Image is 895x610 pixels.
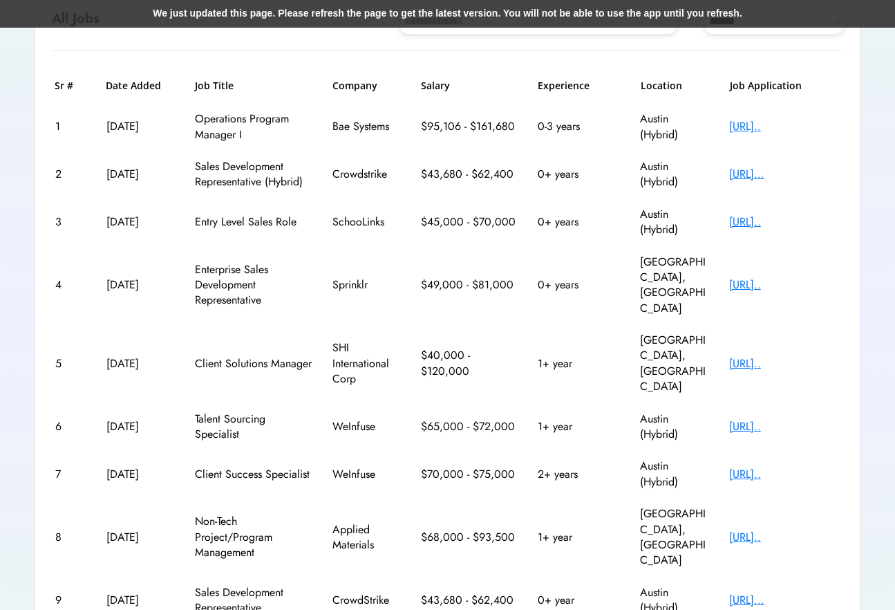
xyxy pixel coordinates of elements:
div: Austin (Hybrid) [640,111,709,142]
div: [GEOGRAPHIC_DATA], [GEOGRAPHIC_DATA] [640,506,709,569]
div: Client Solutions Manager [195,356,312,371]
div: WeInfuse [332,419,402,434]
div: Crowdstrike [332,167,402,182]
div: Bae Systems [332,119,402,134]
div: Austin (Hybrid) [640,159,709,190]
div: $68,000 - $93,500 [421,530,518,545]
div: Enterprise Sales Development Representative [195,262,312,308]
div: Applied Materials [332,522,402,553]
h6: Job Application [730,79,840,93]
div: 2+ years [538,467,621,482]
div: 3 [55,214,86,230]
div: [GEOGRAPHIC_DATA], [GEOGRAPHIC_DATA] [640,333,709,395]
div: [DATE] [106,277,176,293]
div: $95,106 - $161,680 [421,119,518,134]
div: 2 [55,167,86,182]
div: $70,000 - $75,000 [421,467,518,482]
div: [DATE] [106,214,176,230]
h6: Date Added [106,79,175,93]
h6: Job Title [195,79,234,93]
h6: Sr # [55,79,86,93]
div: $43,680 - $62,400 [421,167,518,182]
div: 0+ years [538,167,621,182]
div: 9 [55,593,86,608]
div: [URL].. [729,467,840,482]
div: $40,000 - $120,000 [421,348,518,379]
div: Non-Tech Project/Program Management [195,514,312,560]
div: [URL].. [729,277,840,293]
div: Sprinklr [332,277,402,293]
div: [DATE] [106,356,176,371]
div: 0+ years [538,214,621,230]
h6: Salary [421,79,518,93]
div: Austin (Hybrid) [640,459,709,490]
div: 0+ year [538,593,621,608]
h6: Company [332,79,402,93]
div: [DATE] [106,119,176,134]
div: Talent Sourcing Specialist [195,412,312,443]
div: Austin (Hybrid) [640,412,709,443]
div: [URL]... [729,593,840,608]
div: [URL].. [729,356,840,371]
div: 1+ year [538,419,621,434]
div: $65,000 - $72,000 [421,419,518,434]
h6: Experience [538,79,621,93]
div: [DATE] [106,419,176,434]
div: Sales Development Representative (Hybrid) [195,159,312,190]
div: WeInfuse [332,467,402,482]
div: [DATE] [106,530,176,545]
div: 4 [55,277,86,293]
div: [URL].. [729,214,840,230]
div: [DATE] [106,593,176,608]
div: [DATE] [106,167,176,182]
div: Operations Program Manager I [195,111,312,142]
h6: Location [641,79,710,93]
div: 5 [55,356,86,371]
div: Austin (Hybrid) [640,207,709,238]
div: [URL].. [729,530,840,545]
div: [URL]... [729,167,840,182]
div: $49,000 - $81,000 [421,277,518,293]
div: 6 [55,419,86,434]
div: SHI International Corp [332,340,402,387]
div: $43,680 - $62,400 [421,593,518,608]
div: 7 [55,467,86,482]
div: CrowdStrike [332,593,402,608]
div: 8 [55,530,86,545]
div: SchooLinks [332,214,402,230]
div: [URL].. [729,119,840,134]
div: 0+ years [538,277,621,293]
div: [GEOGRAPHIC_DATA], [GEOGRAPHIC_DATA] [640,255,709,317]
div: [DATE] [106,467,176,482]
div: $45,000 - $70,000 [421,214,518,230]
div: Entry Level Sales Role [195,214,312,230]
div: 1 [55,119,86,134]
div: 0-3 years [538,119,621,134]
div: 1+ year [538,356,621,371]
div: [URL].. [729,419,840,434]
div: 1+ year [538,530,621,545]
div: Client Success Specialist [195,467,312,482]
